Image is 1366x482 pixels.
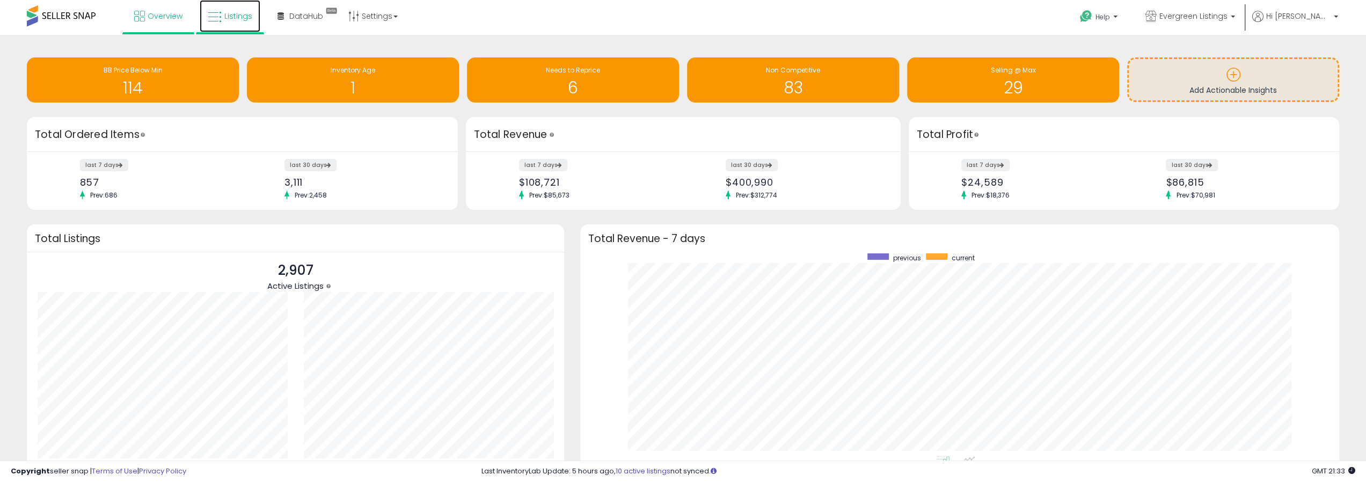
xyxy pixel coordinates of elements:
span: previous [893,253,921,262]
div: $400,990 [726,177,882,188]
label: last 7 days [80,159,128,171]
a: 10 active listings [616,466,670,476]
span: Prev: $18,376 [966,191,1015,200]
h1: 29 [912,79,1114,97]
h3: Total Profit [917,127,1332,142]
b: 44 [189,458,202,471]
i: Click here to read more about un-synced listings. [711,468,717,474]
label: last 7 days [961,159,1010,171]
div: Tooltip anchor [547,130,557,140]
a: Privacy Policy [139,466,186,476]
span: Overview [148,11,182,21]
span: BB Price Below Min [104,65,163,75]
a: Add Actionable Insights [1129,59,1338,100]
h1: 1 [252,79,454,97]
div: Tooltip anchor [322,5,341,16]
span: Needs to Reprice [546,65,600,75]
h1: 114 [32,79,233,97]
span: Prev: $70,981 [1171,191,1220,200]
span: Prev: 686 [85,191,123,200]
span: Help [1095,12,1110,21]
a: Needs to Reprice 6 [467,57,679,103]
b: 198 [454,458,469,471]
a: BB Price Below Min 114 [27,57,239,103]
span: Prev: $85,673 [524,191,575,200]
a: Inventory Age 1 [247,57,459,103]
div: Tooltip anchor [324,281,333,291]
i: Get Help [1079,10,1093,23]
h3: Total Listings [35,235,556,243]
span: Prev: 2,458 [289,191,332,200]
span: Listings [224,11,252,21]
label: last 30 days [726,159,778,171]
div: seller snap | | [11,466,186,477]
label: last 7 days [519,159,567,171]
strong: Copyright [11,466,50,476]
div: Last InventoryLab Update: 5 hours ago, not synced. [481,466,1355,477]
h1: 6 [472,79,674,97]
div: $24,589 [961,177,1116,188]
div: Tooltip anchor [971,130,981,140]
span: Non Competitive [766,65,820,75]
b: 2863 [118,458,141,471]
p: 2,907 [267,260,324,281]
b: 2709 [384,458,407,471]
a: Help [1071,2,1128,35]
a: Non Competitive 83 [687,57,899,103]
div: $108,721 [519,177,675,188]
span: 2025-10-8 21:33 GMT [1312,466,1355,476]
a: Hi [PERSON_NAME] [1252,11,1338,35]
span: DataHub [289,11,323,21]
span: Active Listings [267,280,324,291]
span: Hi [PERSON_NAME] [1266,11,1331,21]
label: last 30 days [1166,159,1218,171]
div: 857 [80,177,235,188]
h1: 83 [692,79,894,97]
span: Evergreen Listings [1159,11,1228,21]
div: 3,111 [284,177,439,188]
span: Add Actionable Insights [1189,85,1277,96]
label: last 30 days [284,159,337,171]
span: current [951,253,974,262]
a: Terms of Use [92,466,137,476]
a: Selling @ Max 29 [907,57,1119,103]
span: Prev: $312,774 [731,191,783,200]
span: Selling @ Max [991,65,1036,75]
div: Tooltip anchor [138,130,148,140]
div: $86,815 [1166,177,1320,188]
h3: Total Revenue [474,127,893,142]
h3: Total Ordered Items [35,127,450,142]
h3: Total Revenue - 7 days [588,235,1331,243]
span: Inventory Age [331,65,375,75]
